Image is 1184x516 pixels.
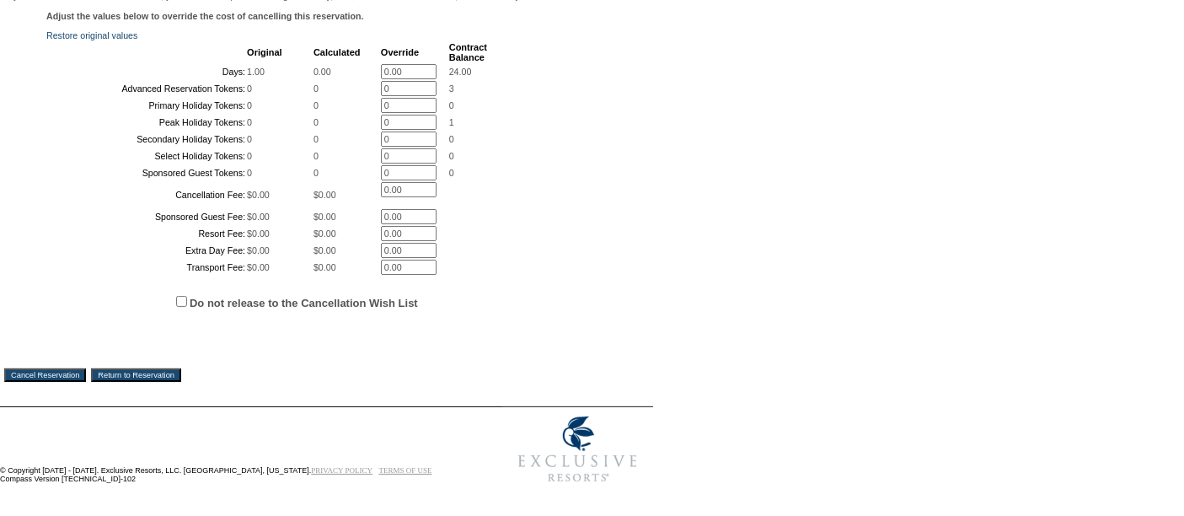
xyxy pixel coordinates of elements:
a: Restore original values [46,30,137,40]
span: 0 [449,168,454,178]
img: Exclusive Resorts [502,407,653,492]
span: 1.00 [247,67,265,77]
td: Sponsored Guest Fee: [48,209,245,224]
span: $0.00 [247,228,270,239]
input: Cancel Reservation [4,368,86,382]
span: 0 [313,100,319,110]
td: Extra Day Fee: [48,243,245,258]
span: 3 [449,83,454,94]
span: 0 [313,134,319,144]
a: TERMS OF USE [379,466,432,475]
td: Select Holiday Tokens: [48,148,245,164]
span: $0.00 [247,245,270,255]
td: Peak Holiday Tokens: [48,115,245,130]
span: 0 [247,168,252,178]
td: Resort Fee: [48,226,245,241]
span: 0 [449,134,454,144]
span: 0 [313,117,319,127]
td: Secondary Holiday Tokens: [48,132,245,147]
b: Calculated [313,47,361,57]
span: $0.00 [313,228,336,239]
span: 0 [449,100,454,110]
span: $0.00 [247,190,270,200]
span: $0.00 [313,212,336,222]
td: Sponsored Guest Tokens: [48,165,245,180]
td: Primary Holiday Tokens: [48,98,245,113]
td: Days: [48,64,245,79]
span: 0 [313,168,319,178]
span: $0.00 [313,245,336,255]
td: Cancellation Fee: [48,182,245,207]
b: Override [381,47,419,57]
span: $0.00 [247,212,270,222]
span: 0 [313,151,319,161]
span: 0.00 [313,67,331,77]
b: Contract Balance [449,42,487,62]
td: Advanced Reservation Tokens: [48,81,245,96]
span: 0 [247,100,252,110]
td: Transport Fee: [48,260,245,275]
span: 0 [247,83,252,94]
span: 0 [247,151,252,161]
span: 0 [449,151,454,161]
span: $0.00 [313,262,336,272]
label: Do not release to the Cancellation Wish List [190,297,418,309]
a: PRIVACY POLICY [311,466,372,475]
span: 24.00 [449,67,472,77]
b: Adjust the values below to override the cost of cancelling this reservation. [46,11,364,21]
span: 1 [449,117,454,127]
span: 0 [313,83,319,94]
span: 0 [247,134,252,144]
b: Original [247,47,282,57]
input: Return to Reservation [91,368,181,382]
span: $0.00 [313,190,336,200]
span: 0 [247,117,252,127]
span: $0.00 [247,262,270,272]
